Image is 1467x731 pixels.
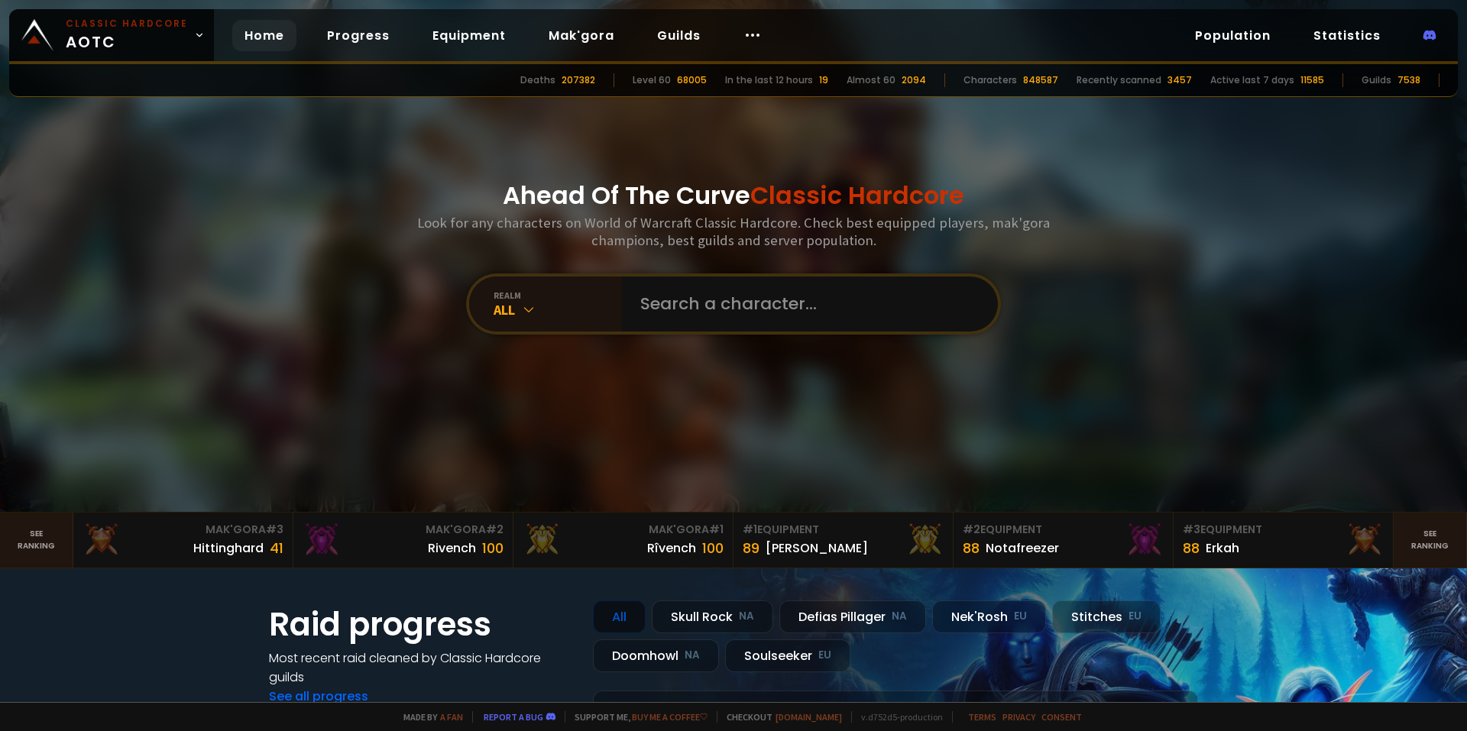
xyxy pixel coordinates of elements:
[717,711,842,723] span: Checkout
[645,20,713,51] a: Guilds
[503,177,964,214] h1: Ahead Of The Curve
[1174,513,1394,568] a: #3Equipment88Erkah
[303,522,504,538] div: Mak'Gora
[851,711,943,723] span: v. d752d5 - production
[1167,73,1192,87] div: 3457
[647,539,696,558] div: Rîvench
[1183,522,1200,537] span: # 3
[66,17,188,31] small: Classic Hardcore
[632,711,708,723] a: Buy me a coffee
[1183,538,1200,558] div: 88
[266,522,283,537] span: # 3
[1183,20,1283,51] a: Population
[494,289,622,301] div: realm
[193,539,264,558] div: Hittinghard
[428,539,476,558] div: Rivench
[902,73,926,87] div: 2094
[968,711,996,723] a: Terms
[743,538,759,558] div: 89
[766,539,868,558] div: [PERSON_NAME]
[66,17,188,53] span: AOTC
[494,301,622,319] div: All
[440,711,463,723] a: a fan
[1206,539,1239,558] div: Erkah
[779,600,926,633] div: Defias Pillager
[1210,73,1294,87] div: Active last 7 days
[963,522,980,537] span: # 2
[593,639,719,672] div: Doomhowl
[631,277,980,332] input: Search a character...
[652,600,773,633] div: Skull Rock
[1077,73,1161,87] div: Recently scanned
[593,691,1198,731] a: [DATE]zgpetri on godDefias Pillager8 /90
[565,711,708,723] span: Support me,
[420,20,518,51] a: Equipment
[1362,73,1391,87] div: Guilds
[315,20,402,51] a: Progress
[963,73,1017,87] div: Characters
[733,513,954,568] a: #1Equipment89[PERSON_NAME]
[743,522,944,538] div: Equipment
[1300,73,1324,87] div: 11585
[1183,522,1384,538] div: Equipment
[932,600,1046,633] div: Nek'Rosh
[269,687,368,705] a: See all progress
[1394,513,1467,568] a: Seeranking
[1023,73,1058,87] div: 848587
[725,639,850,672] div: Soulseeker
[743,522,757,537] span: # 1
[954,513,1174,568] a: #2Equipment88Notafreezer
[819,73,828,87] div: 19
[1002,711,1035,723] a: Privacy
[269,649,575,687] h4: Most recent raid cleaned by Classic Hardcore guilds
[1014,609,1027,624] small: EU
[520,73,555,87] div: Deaths
[1397,73,1420,87] div: 7538
[293,513,513,568] a: Mak'Gora#2Rivench100
[269,600,575,649] h1: Raid progress
[739,609,754,624] small: NA
[562,73,595,87] div: 207382
[9,9,214,61] a: Classic HardcoreAOTC
[513,513,733,568] a: Mak'Gora#1Rîvench100
[482,538,504,558] div: 100
[484,711,543,723] a: Report a bug
[83,522,283,538] div: Mak'Gora
[523,522,724,538] div: Mak'Gora
[1129,609,1142,624] small: EU
[702,538,724,558] div: 100
[847,73,895,87] div: Almost 60
[270,538,283,558] div: 41
[394,711,463,723] span: Made by
[1052,600,1161,633] div: Stitches
[411,214,1056,249] h3: Look for any characters on World of Warcraft Classic Hardcore. Check best equipped players, mak'g...
[633,73,671,87] div: Level 60
[677,73,707,87] div: 68005
[73,513,293,568] a: Mak'Gora#3Hittinghard41
[593,600,646,633] div: All
[725,73,813,87] div: In the last 12 hours
[963,522,1164,538] div: Equipment
[536,20,627,51] a: Mak'gora
[232,20,296,51] a: Home
[1301,20,1393,51] a: Statistics
[486,522,504,537] span: # 2
[892,609,907,624] small: NA
[709,522,724,537] span: # 1
[986,539,1059,558] div: Notafreezer
[750,178,964,212] span: Classic Hardcore
[1041,711,1082,723] a: Consent
[963,538,980,558] div: 88
[818,648,831,663] small: EU
[685,648,700,663] small: NA
[776,711,842,723] a: [DOMAIN_NAME]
